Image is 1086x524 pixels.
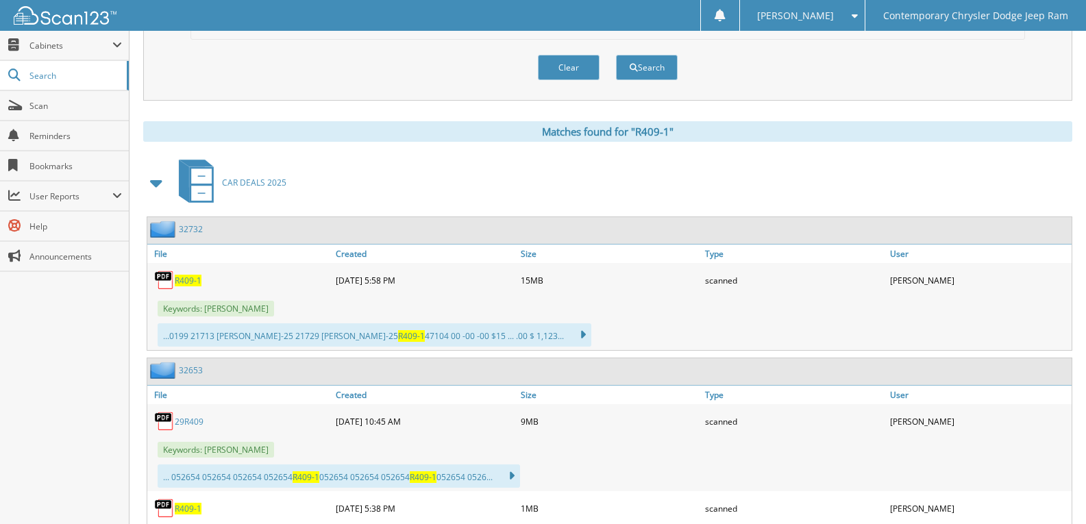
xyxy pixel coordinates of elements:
a: Created [332,245,517,263]
span: Announcements [29,251,122,262]
div: scanned [702,495,887,522]
span: Keywords: [PERSON_NAME] [158,442,274,458]
span: [PERSON_NAME] [757,12,834,20]
a: User [887,245,1072,263]
a: File [147,386,332,404]
a: Type [702,245,887,263]
div: 9MB [517,408,702,435]
img: PDF.png [154,270,175,290]
div: [DATE] 5:58 PM [332,266,517,294]
span: R409-1 [293,471,319,483]
span: Help [29,221,122,232]
div: 1MB [517,495,702,522]
span: Keywords: [PERSON_NAME] [158,301,274,316]
button: Clear [538,55,600,80]
span: Contemporary Chrysler Dodge Jeep Ram [883,12,1068,20]
div: scanned [702,266,887,294]
img: folder2.png [150,362,179,379]
a: CAR DEALS 2025 [171,155,286,210]
img: PDF.png [154,411,175,432]
a: Size [517,386,702,404]
a: User [887,386,1072,404]
span: User Reports [29,190,112,202]
img: folder2.png [150,221,179,238]
div: 15MB [517,266,702,294]
img: scan123-logo-white.svg [14,6,116,25]
span: Scan [29,100,122,112]
a: R409-1 [175,503,201,514]
a: R409-1 [175,275,201,286]
div: [PERSON_NAME] [887,266,1072,294]
span: R409-1 [398,330,425,342]
div: [PERSON_NAME] [887,495,1072,522]
div: ... 052654 052654 052654 052654 052654 052654 052654 052654 0526... [158,464,520,488]
a: 32653 [179,364,203,376]
div: Matches found for "R409-1" [143,121,1072,142]
a: Size [517,245,702,263]
span: Reminders [29,130,122,142]
span: R409-1 [410,471,436,483]
div: ...0199 21713 [PERSON_NAME]-25 21729 [PERSON_NAME]-25 47104 00 -00 -00 $15 ... .00 $ 1,123... [158,323,591,347]
div: [PERSON_NAME] [887,408,1072,435]
button: Search [616,55,678,80]
span: Search [29,70,120,82]
span: Bookmarks [29,160,122,172]
span: CAR DEALS 2025 [222,177,286,188]
a: Type [702,386,887,404]
a: Created [332,386,517,404]
div: scanned [702,408,887,435]
div: [DATE] 5:38 PM [332,495,517,522]
a: 32732 [179,223,203,235]
a: 29R409 [175,416,203,427]
a: File [147,245,332,263]
div: [DATE] 10:45 AM [332,408,517,435]
img: PDF.png [154,498,175,519]
span: Cabinets [29,40,112,51]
